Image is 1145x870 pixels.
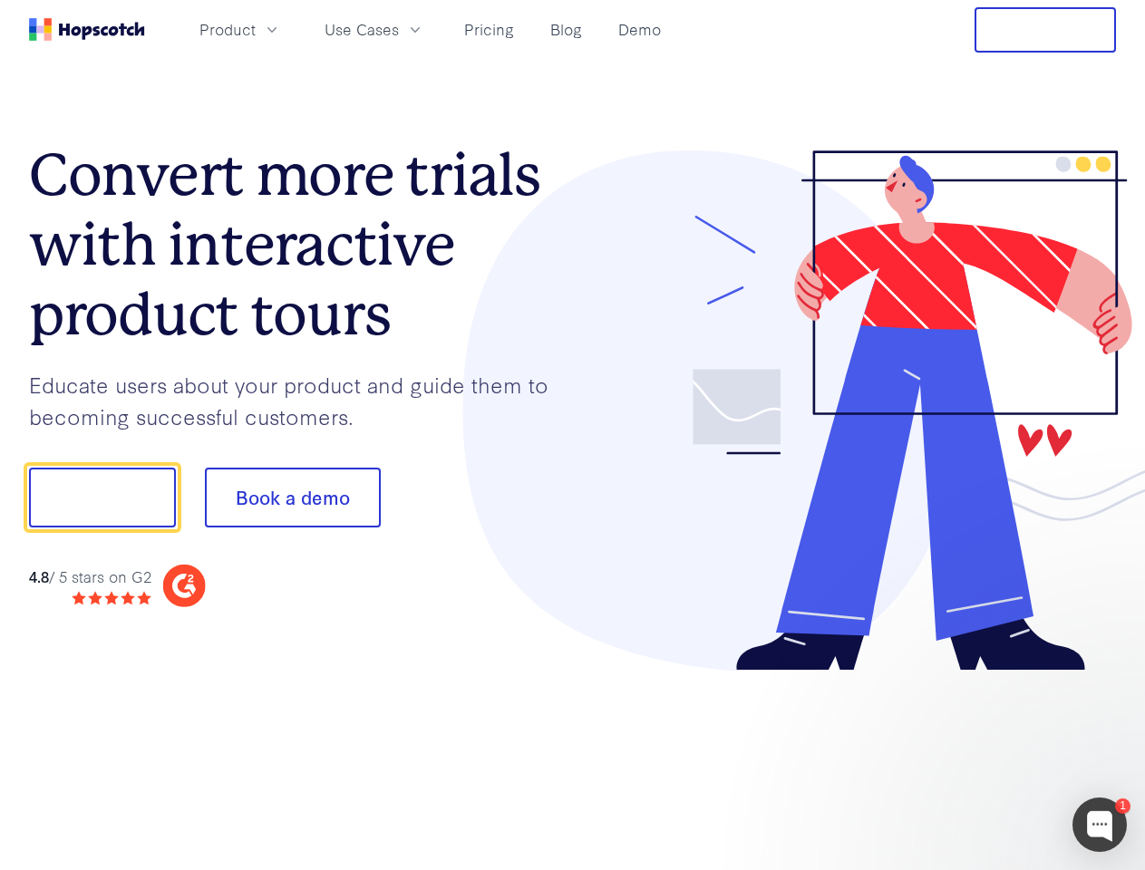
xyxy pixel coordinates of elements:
a: Blog [543,14,589,44]
button: Book a demo [205,468,381,527]
strong: 4.8 [29,565,49,586]
span: Product [199,18,256,41]
button: Use Cases [314,14,435,44]
button: Show me! [29,468,176,527]
button: Product [189,14,292,44]
div: 1 [1115,798,1130,814]
div: / 5 stars on G2 [29,565,151,588]
h1: Convert more trials with interactive product tours [29,140,573,349]
a: Demo [611,14,668,44]
span: Use Cases [325,18,399,41]
button: Free Trial [975,7,1116,53]
a: Pricing [457,14,521,44]
p: Educate users about your product and guide them to becoming successful customers. [29,369,573,431]
a: Home [29,18,145,41]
